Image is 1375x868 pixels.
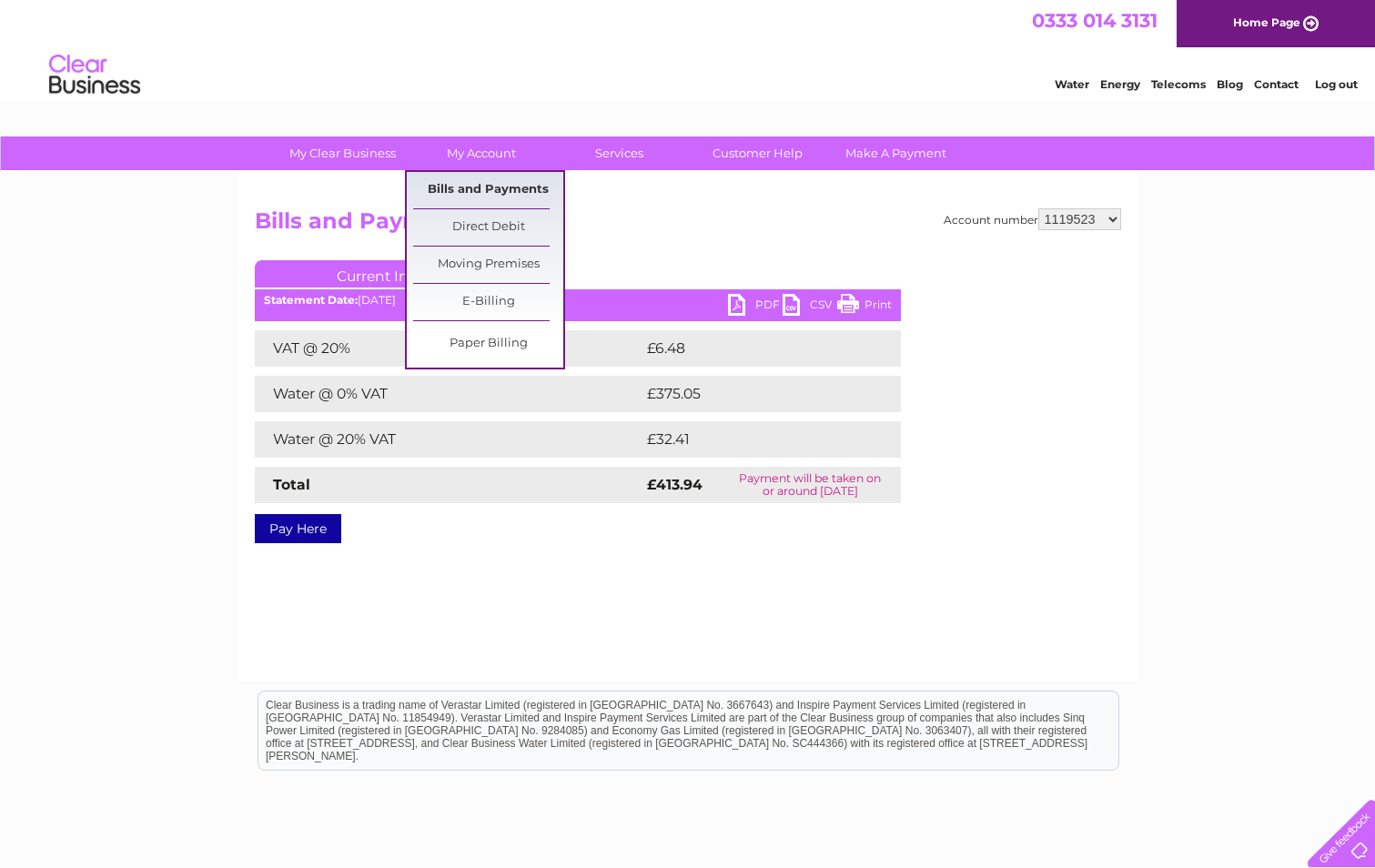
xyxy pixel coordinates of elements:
[944,208,1121,230] div: Account number
[1254,77,1299,91] a: Contact
[1217,77,1243,91] a: Blog
[48,47,141,103] img: logo.png
[821,136,971,170] a: Make A Payment
[1315,77,1358,91] a: Log out
[783,294,837,320] a: CSV
[682,136,833,170] a: Customer Help
[255,376,642,412] td: Water @ 0% VAT
[1055,77,1089,91] a: Water
[720,467,901,503] td: Payment will be taken on or around [DATE]
[413,209,563,246] a: Direct Debit
[413,284,563,320] a: E-Billing
[413,172,563,208] a: Bills and Payments
[255,208,1121,243] h2: Bills and Payments
[273,476,310,493] strong: Total
[255,260,528,288] a: Current Invoice
[268,136,418,170] a: My Clear Business
[544,136,694,170] a: Services
[406,136,556,170] a: My Account
[642,330,859,367] td: £6.48
[413,326,563,362] a: Paper Billing
[255,330,642,367] td: VAT @ 20%
[837,294,892,320] a: Print
[255,294,901,307] div: [DATE]
[258,10,1118,88] div: Clear Business is a trading name of Verastar Limited (registered in [GEOGRAPHIC_DATA] No. 3667643...
[264,293,358,307] b: Statement Date:
[413,247,563,283] a: Moving Premises
[1032,9,1158,32] a: 0333 014 3131
[255,514,341,543] a: Pay Here
[642,376,868,412] td: £375.05
[1100,77,1140,91] a: Energy
[642,421,863,458] td: £32.41
[1151,77,1206,91] a: Telecoms
[647,476,703,493] strong: £413.94
[728,294,783,320] a: PDF
[255,421,642,458] td: Water @ 20% VAT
